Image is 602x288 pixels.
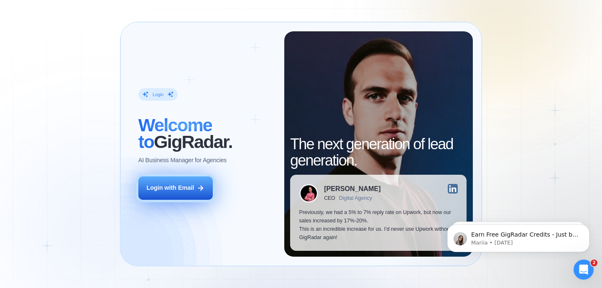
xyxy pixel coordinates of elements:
[138,115,212,152] span: Welcome to
[574,260,594,280] iframe: Intercom live chat
[435,207,602,265] iframe: Intercom notifications message
[290,136,467,169] h2: The next generation of lead generation.
[153,92,163,97] div: Login
[324,185,380,192] div: [PERSON_NAME]
[138,117,275,150] h2: ‍ GigRadar.
[591,260,597,266] span: 2
[339,195,372,201] div: Digital Agency
[324,195,335,201] div: CEO
[299,209,458,242] p: Previously, we had a 5% to 7% reply rate on Upwork, but now our sales increased by 17%-20%. This ...
[138,156,227,165] p: AI Business Manager for Agencies
[146,184,194,192] div: Login with Email
[138,176,213,200] button: Login with Email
